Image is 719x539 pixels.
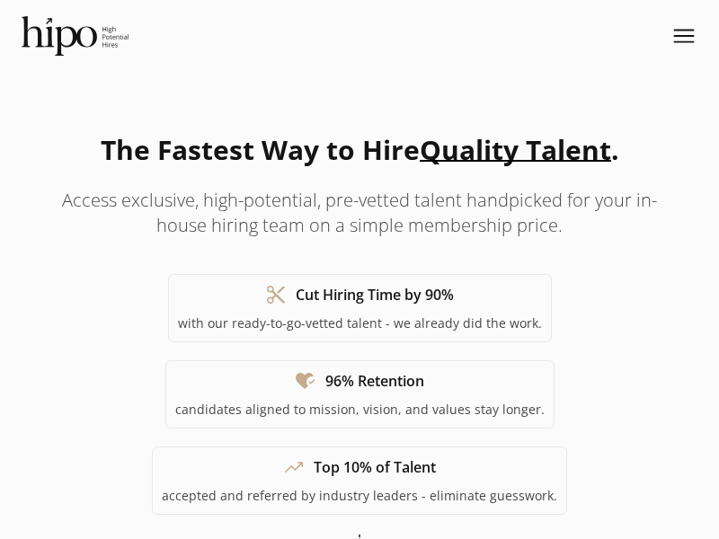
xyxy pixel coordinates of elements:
[296,284,454,305] h1: Cut Hiring Time by 90%
[325,370,424,392] h1: 96% Retention
[101,129,619,170] h1: The Fastest Way to Hire .
[175,401,545,419] p: candidates aligned to mission, vision, and values stay longer.
[670,20,697,52] span: menu
[314,456,436,478] h1: Top 10% of Talent
[420,131,611,168] span: Quality Talent
[43,188,676,238] p: Access exclusive, high-potential, pre-vetted talent handpicked for your in-house hiring team on a...
[265,284,287,305] span: content_cut
[178,314,542,332] p: with our ready-to-go-vetted talent - we already did the work.
[22,16,129,56] img: official-logo
[295,370,316,392] span: heart_check
[162,487,557,505] p: accepted and referred by industry leaders - eliminate guesswork.
[283,456,305,478] span: trending_up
